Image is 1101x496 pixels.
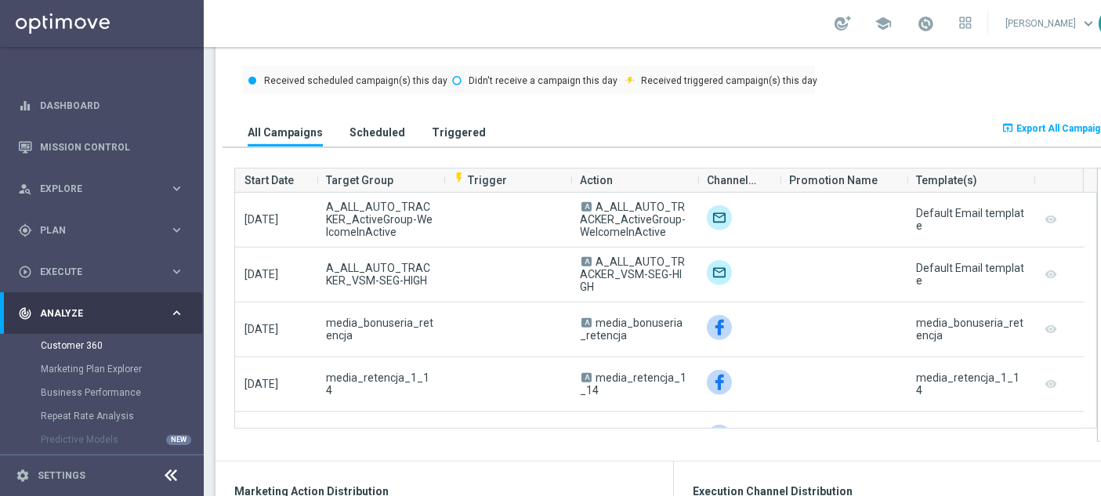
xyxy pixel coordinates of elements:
[169,181,184,196] i: keyboard_arrow_right
[875,15,892,32] span: school
[17,266,185,278] button: play_circle_outline Execute keyboard_arrow_right
[169,264,184,279] i: keyboard_arrow_right
[916,371,1024,396] div: media_retencja_1_14
[40,85,184,126] a: Dashboard
[41,410,163,422] a: Repeat Rate Analysis
[41,357,202,381] div: Marketing Plan Explorer
[326,165,393,196] span: Target Group
[18,126,184,168] div: Mission Control
[580,255,685,293] span: A_ALL_AUTO_TRACKER_VSM-SEG-HIGH
[18,265,169,279] div: Execute
[41,381,202,404] div: Business Performance
[707,260,732,285] img: Target group only
[326,371,434,396] span: media_retencja_1_14
[581,257,592,266] span: A
[40,226,169,235] span: Plan
[1001,121,1014,134] i: open_in_browser
[169,223,184,237] i: keyboard_arrow_right
[41,428,202,451] div: Predictive Models
[40,267,169,277] span: Execute
[18,306,169,320] div: Analyze
[428,118,490,147] button: Triggered
[169,306,184,320] i: keyboard_arrow_right
[18,265,32,279] i: play_circle_outline
[41,363,163,375] a: Marketing Plan Explorer
[1004,12,1099,35] a: [PERSON_NAME]keyboard_arrow_down
[642,75,818,86] text: Received triggered campaign(s) this day
[326,317,434,342] span: media_bonuseria_retencja
[580,426,686,451] span: media_retencja_1_14_ZG
[17,224,185,237] button: gps_fixed Plan keyboard_arrow_right
[326,201,434,238] span: A_ALL_AUTO_TRACKER_ActiveGroup-WelcomeInActive
[244,323,278,335] span: [DATE]
[248,125,323,139] h3: All Campaigns
[17,100,185,112] button: equalizer Dashboard
[40,126,184,168] a: Mission Control
[264,75,447,86] text: Received scheduled campaign(s) this day
[244,213,278,226] span: [DATE]
[244,268,278,281] span: [DATE]
[40,184,169,194] span: Explore
[916,207,1024,232] div: Default Email template
[1080,15,1097,32] span: keyboard_arrow_down
[18,182,169,196] div: Explore
[453,174,507,186] span: Trigger
[17,307,185,320] button: track_changes Analyze keyboard_arrow_right
[916,262,1024,287] div: Default Email template
[41,334,202,357] div: Customer 360
[916,165,977,196] span: Template(s)
[581,318,592,328] span: A
[581,202,592,212] span: A
[244,118,327,147] button: All Campaigns
[580,371,686,396] span: media_retencja_1_14
[326,426,434,451] span: media_retencja_1_14_ZG
[581,373,592,382] span: A
[16,469,30,483] i: settings
[41,404,202,428] div: Repeat Rate Analysis
[580,165,613,196] span: Action
[469,75,618,86] text: Didn't receive a campaign this day
[18,85,184,126] div: Dashboard
[916,317,1024,342] div: media_bonuseria_retencja
[453,172,465,184] i: flash_on
[18,182,32,196] i: person_search
[916,426,1024,451] div: media_retencja_1_14_ZG
[17,141,185,154] button: Mission Control
[244,378,278,390] span: [DATE]
[349,125,405,139] h3: Scheduled
[326,262,434,287] span: A_ALL_AUTO_TRACKER_VSM-SEG-HIGH
[17,183,185,195] button: person_search Explore keyboard_arrow_right
[41,451,202,475] div: Cohorts Analysis
[41,339,163,352] a: Customer 360
[707,370,732,395] img: Facebook Custom Audience
[244,165,294,196] span: Start Date
[707,165,758,196] span: Channel(s)
[346,118,409,147] button: Scheduled
[789,165,878,196] span: Promotion Name
[18,306,32,320] i: track_changes
[707,315,732,340] img: Facebook Custom Audience
[18,223,169,237] div: Plan
[166,435,191,445] div: NEW
[580,317,683,342] span: media_bonuseria_retencja
[41,386,163,399] a: Business Performance
[707,205,732,230] img: Target group only
[18,99,32,113] i: equalizer
[580,201,686,238] span: A_ALL_AUTO_TRACKER_ActiveGroup-WelcomeInActive
[40,309,169,318] span: Analyze
[18,223,32,237] i: gps_fixed
[38,471,85,480] a: Settings
[707,425,732,450] img: Facebook Custom Audience
[432,125,486,139] h3: Triggered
